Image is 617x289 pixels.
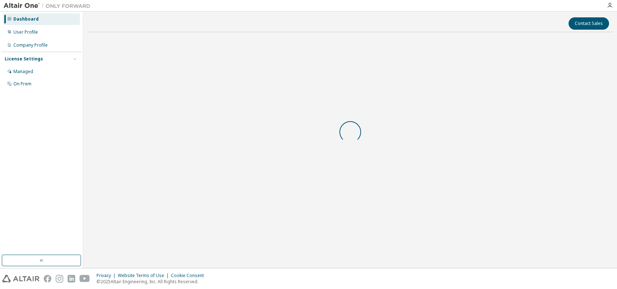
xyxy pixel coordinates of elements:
[13,42,48,48] div: Company Profile
[4,2,94,9] img: Altair One
[13,16,39,22] div: Dashboard
[68,275,75,282] img: linkedin.svg
[13,69,33,75] div: Managed
[80,275,90,282] img: youtube.svg
[97,273,118,279] div: Privacy
[118,273,171,279] div: Website Terms of Use
[171,273,208,279] div: Cookie Consent
[13,81,31,87] div: On Prem
[56,275,63,282] img: instagram.svg
[569,17,609,30] button: Contact Sales
[2,275,39,282] img: altair_logo.svg
[13,29,38,35] div: User Profile
[5,56,43,62] div: License Settings
[97,279,208,285] p: © 2025 Altair Engineering, Inc. All Rights Reserved.
[44,275,51,282] img: facebook.svg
